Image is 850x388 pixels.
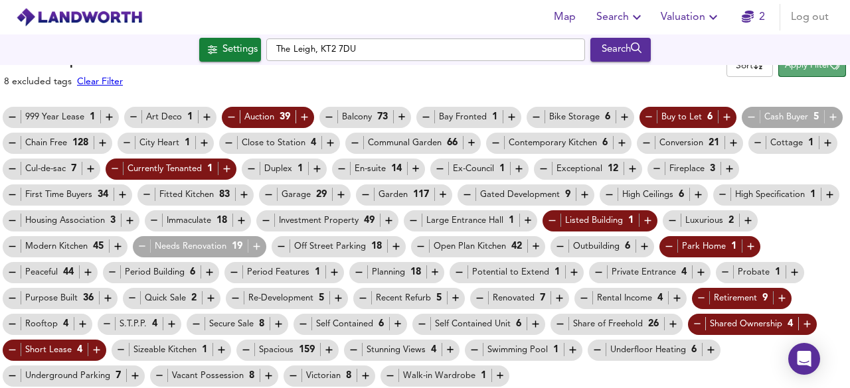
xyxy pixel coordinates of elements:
[791,8,829,27] span: Log out
[590,38,651,62] div: Run Your Search
[655,4,726,31] button: Valuation
[543,4,586,31] button: Map
[732,4,774,31] button: 2
[661,8,721,27] span: Valuation
[786,4,834,31] button: Log out
[785,58,839,74] span: Apply Filter
[778,54,846,77] button: Apply Filter
[590,38,651,62] button: Search
[222,41,258,58] div: Settings
[726,54,773,77] div: Sort
[788,343,820,375] div: Open Intercom Messenger
[596,8,645,27] span: Search
[742,8,765,27] a: 2
[4,75,123,88] div: 8 excluded tags
[199,38,261,62] div: Click to configure Search Settings
[594,41,647,58] div: Search
[16,7,143,27] img: logo
[591,4,650,31] button: Search
[77,77,123,86] a: Clear Filter
[199,38,261,62] button: Settings
[549,8,580,27] span: Map
[266,38,585,61] input: Enter a location...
